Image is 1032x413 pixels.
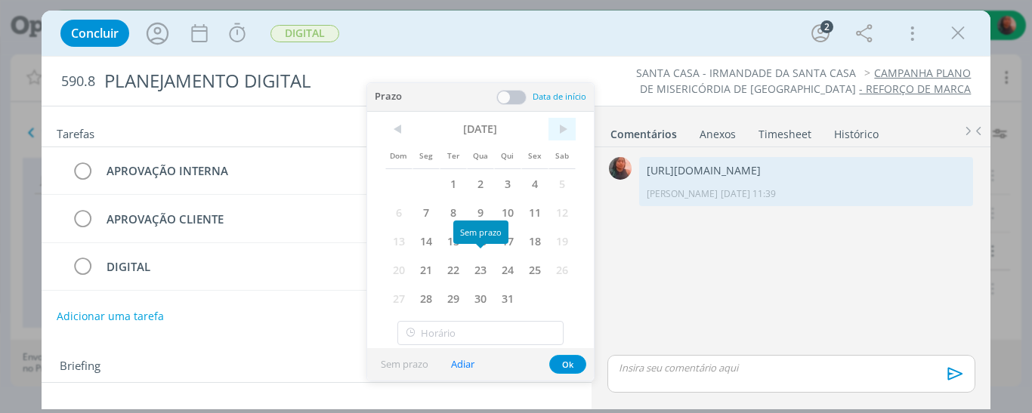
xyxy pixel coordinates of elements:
[494,284,521,313] span: 31
[467,140,494,169] span: Qua
[42,11,991,409] div: dialog
[521,255,548,284] span: 25
[609,157,632,180] img: C
[721,187,776,201] span: [DATE] 11:39
[453,220,508,244] div: Sem prazo
[548,169,576,198] span: 5
[100,257,428,276] div: DIGITAL
[548,227,576,255] span: 19
[647,163,966,178] p: [URL][DOMAIN_NAME]
[820,20,833,33] div: 2
[467,284,494,313] span: 30
[494,169,521,198] span: 3
[647,187,718,201] p: [PERSON_NAME]
[412,227,440,255] span: 14
[494,198,521,227] span: 10
[385,140,412,169] span: Dom
[98,63,586,100] div: PLANEJAMENTO DIGITAL
[60,20,129,47] button: Concluir
[548,140,576,169] span: Sab
[548,255,576,284] span: 26
[700,127,736,142] div: Anexos
[412,118,548,140] span: [DATE]
[412,198,440,227] span: 7
[385,198,412,227] span: 6
[833,120,879,142] a: Histórico
[467,255,494,284] span: 23
[440,227,467,255] span: 15
[412,255,440,284] span: 21
[440,140,467,169] span: Ter
[548,118,576,140] span: >
[440,255,467,284] span: 22
[859,66,971,95] a: CAMPANHA PLANO - REFORÇO DE MARCA
[441,354,484,374] button: Adiar
[521,227,548,255] span: 18
[548,198,576,227] span: 12
[100,162,428,180] div: APROVAÇÃO INTERNA
[467,198,494,227] span: 9
[71,27,119,39] span: Concluir
[440,169,467,198] span: 1
[494,140,521,169] span: Qui
[57,123,94,141] span: Tarefas
[610,120,678,142] a: Comentários
[533,91,586,102] span: Data de início
[270,25,339,42] span: DIGITAL
[397,321,564,345] input: Horário
[758,120,812,142] a: Timesheet
[385,227,412,255] span: 13
[521,198,548,227] span: 11
[494,255,521,284] span: 24
[412,140,440,169] span: Seg
[440,284,467,313] span: 29
[808,21,833,45] button: 2
[549,355,586,374] button: Ok
[636,66,856,95] a: SANTA CASA - IRMANDADE DA SANTA CASA DE MISERICÓRDIA DE [GEOGRAPHIC_DATA]
[412,284,440,313] span: 28
[60,357,100,377] span: Briefing
[440,198,467,227] span: 8
[375,89,402,105] span: Prazo
[467,169,494,198] span: 2
[61,73,95,90] span: 590.8
[385,255,412,284] span: 20
[270,24,340,43] button: DIGITAL
[521,169,548,198] span: 4
[385,118,412,140] span: <
[521,140,548,169] span: Sex
[385,284,412,313] span: 27
[100,210,428,229] div: APROVAÇÃO CLIENTE
[56,303,165,330] button: Adicionar uma tarefa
